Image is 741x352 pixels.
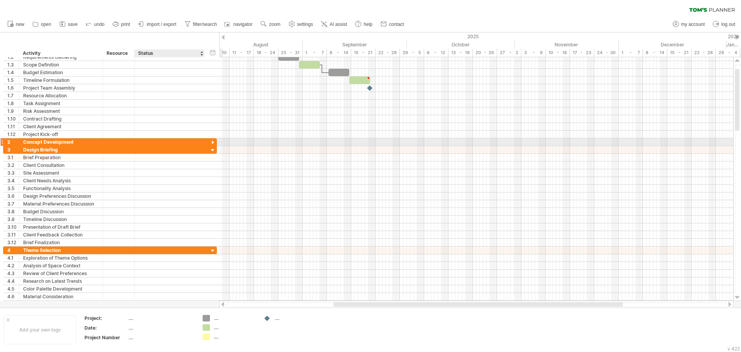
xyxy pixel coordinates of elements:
div: 4.6 [7,293,19,300]
div: 4.4 [7,277,19,285]
div: 22 - 28 [376,49,400,57]
div: .... [129,315,193,321]
a: filter/search [183,19,219,29]
div: Budget Discussion [23,208,99,215]
div: 15 - 21 [667,49,692,57]
div: 1.3 [7,61,19,68]
div: Brief Finalization [23,239,99,246]
div: 3.12 [7,239,19,246]
div: 3.11 [7,231,19,238]
div: December 2025 [619,41,726,49]
span: import / export [147,22,176,27]
div: 1.4 [7,69,19,76]
div: Contract Drafting [23,115,99,122]
div: Project Team Assembly [23,84,99,92]
div: Project Number [85,334,127,341]
div: 1.12 [7,131,19,138]
div: Analysis of Space Context [23,262,99,269]
div: 8 - 14 [643,49,667,57]
div: 29 - 5 [400,49,424,57]
div: 3.7 [7,200,19,207]
div: v 422 [727,346,740,352]
div: 1.10 [7,115,19,122]
div: 3.10 [7,223,19,231]
div: Budget Estimation [23,69,99,76]
a: contact [379,19,406,29]
div: 29 - 4 [716,49,740,57]
div: 1.11 [7,123,19,130]
div: 1.9 [7,107,19,115]
a: log out [711,19,738,29]
div: .... [214,315,256,321]
span: new [16,22,24,27]
span: print [121,22,130,27]
div: .... [129,325,193,331]
div: 10 - 16 [546,49,570,57]
span: save [68,22,78,27]
span: navigator [233,22,252,27]
span: open [41,22,51,27]
a: new [5,19,27,29]
div: Risk Assessment [23,107,99,115]
span: contact [389,22,404,27]
div: October 2025 [407,41,514,49]
div: 18 - 24 [254,49,278,57]
div: Timeline Discussion [23,216,99,223]
div: Color Palette Development [23,285,99,292]
div: 27 - 2 [497,49,521,57]
a: navigator [223,19,255,29]
div: 1.7 [7,92,19,99]
div: 4.7 [7,301,19,308]
div: 8 - 14 [327,49,351,57]
div: 1 - 7 [619,49,643,57]
div: 2 [7,138,19,146]
div: 4.3 [7,270,19,277]
div: Client Consultation [23,162,99,169]
div: Timeline Formulation [23,77,99,84]
a: import / export [136,19,179,29]
div: Furniture Style Selection [23,301,99,308]
div: Material Preferences Discussion [23,200,99,207]
div: Review of Client Preferences [23,270,99,277]
div: Theme Selection [23,247,99,254]
span: my account [681,22,705,27]
div: 24 - 30 [594,49,619,57]
span: zoom [269,22,280,27]
a: save [58,19,80,29]
div: Site Assessment [23,169,99,177]
div: 4.5 [7,285,19,292]
div: 3.2 [7,162,19,169]
div: Client Agreement [23,123,99,130]
div: November 2025 [514,41,619,49]
div: Task Assignment [23,100,99,107]
div: Client Feedback Collection [23,231,99,238]
div: Project: [85,315,127,321]
div: .... [214,333,256,340]
div: Activity [23,49,98,57]
div: Resource [107,49,130,57]
div: 1.8 [7,100,19,107]
div: Functionality Analysis [23,185,99,192]
div: 3.8 [7,208,19,215]
div: Brief Preparation [23,154,99,161]
div: 17 - 23 [570,49,594,57]
div: Exploration of Theme Options [23,254,99,262]
div: .... [275,315,317,321]
div: Design Briefing [23,146,99,153]
span: log out [721,22,735,27]
div: Date: [85,325,127,331]
div: 4 [7,247,19,254]
div: 4.1 [7,254,19,262]
div: Status [138,49,200,57]
div: 25 - 31 [278,49,303,57]
a: undo [84,19,107,29]
div: Presentation of Draft Brief [23,223,99,231]
div: August 2025 [195,41,303,49]
div: 20 - 26 [473,49,497,57]
a: print [111,19,132,29]
a: open [30,19,54,29]
span: settings [297,22,313,27]
div: September 2025 [303,41,407,49]
span: help [364,22,372,27]
div: 4.2 [7,262,19,269]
